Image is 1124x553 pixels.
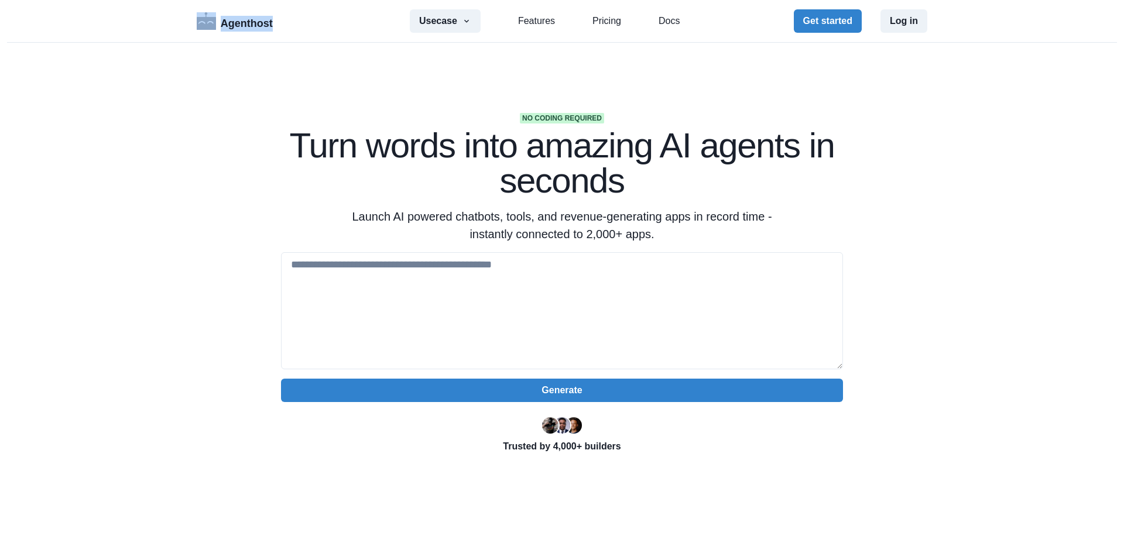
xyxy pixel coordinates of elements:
[518,14,555,28] a: Features
[197,11,273,32] a: LogoAgenthost
[337,208,787,243] p: Launch AI powered chatbots, tools, and revenue-generating apps in record time - instantly connect...
[794,9,862,33] button: Get started
[880,9,927,33] button: Log in
[566,417,582,434] img: Kent Dodds
[542,417,558,434] img: Ryan Florence
[592,14,621,28] a: Pricing
[281,379,843,402] button: Generate
[520,113,604,123] span: No coding required
[281,128,843,198] h1: Turn words into amazing AI agents in seconds
[221,11,273,32] p: Agenthost
[554,417,570,434] img: Segun Adebayo
[197,12,216,30] img: Logo
[281,439,843,454] p: Trusted by 4,000+ builders
[410,9,481,33] button: Usecase
[659,14,680,28] a: Docs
